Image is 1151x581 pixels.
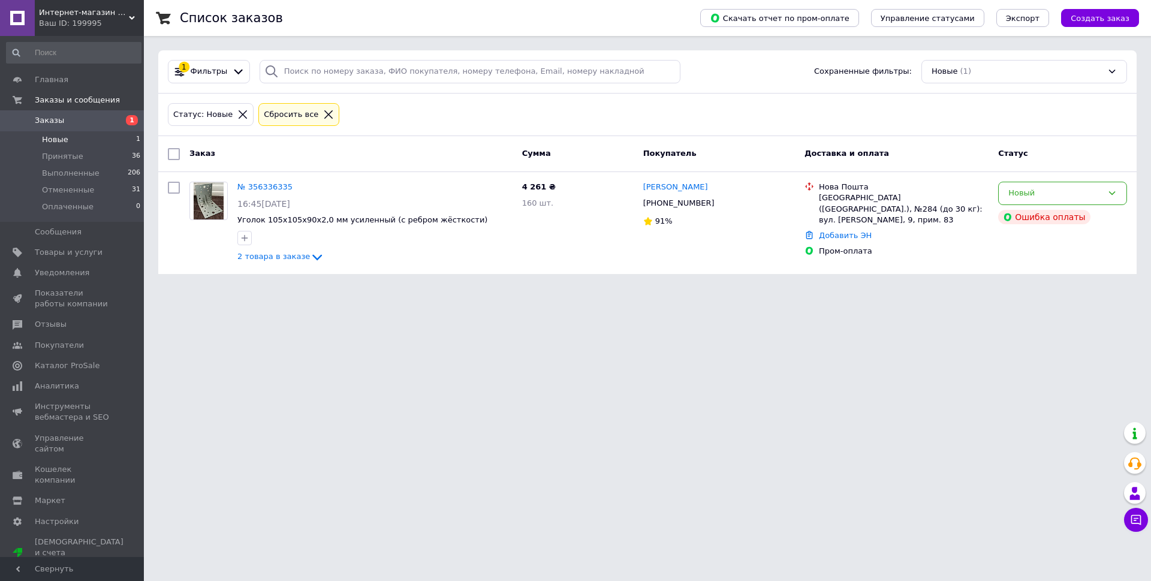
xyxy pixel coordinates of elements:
[35,340,84,351] span: Покупатели
[819,231,872,240] a: Добавить ЭН
[522,182,556,191] span: 4 261 ₴
[641,195,717,211] div: [PHONE_NUMBER]
[261,109,321,121] div: Сбросить все
[35,227,82,237] span: Сообщения
[643,149,697,158] span: Покупатель
[881,14,975,23] span: Управление статусами
[237,252,310,261] span: 2 товара в заказе
[35,74,68,85] span: Главная
[132,185,140,195] span: 31
[179,62,189,73] div: 1
[1061,9,1139,27] button: Создать заказ
[260,60,680,83] input: Поиск по номеру заказа, ФИО покупателя, номеру телефона, Email, номеру накладной
[35,516,79,527] span: Настройки
[128,168,140,179] span: 206
[42,185,94,195] span: Отмененные
[700,9,859,27] button: Скачать отчет по пром-оплате
[996,9,1049,27] button: Экспорт
[35,319,67,330] span: Отзывы
[35,401,111,423] span: Инструменты вебмастера и SEO
[35,115,64,126] span: Заказы
[1124,508,1148,532] button: Чат с покупателем
[35,495,65,506] span: Маркет
[871,9,984,27] button: Управление статусами
[998,210,1090,224] div: Ошибка оплаты
[237,252,324,261] a: 2 товара в заказе
[960,67,971,76] span: (1)
[998,149,1028,158] span: Статус
[237,199,290,209] span: 16:45[DATE]
[522,149,551,158] span: Сумма
[132,151,140,162] span: 36
[136,201,140,212] span: 0
[189,149,215,158] span: Заказ
[237,215,487,224] a: Уголок 105х105х90х2,0 мм усиленный (с ребром жёсткости)
[42,151,83,162] span: Принятые
[35,464,111,486] span: Кошелек компании
[655,216,673,225] span: 91%
[819,182,989,192] div: Нова Пошта
[237,182,293,191] a: № 356336335
[1008,187,1102,200] div: Новый
[819,192,989,225] div: [GEOGRAPHIC_DATA] ([GEOGRAPHIC_DATA].), №284 (до 30 кг): вул. [PERSON_NAME], 9, прим. 83
[194,182,224,219] img: Фото товару
[39,7,129,18] span: Интернет-магазин производителя перфорированного крепежа и фурнитуры "UKRFIX"
[710,13,849,23] span: Скачать отчет по пром-оплате
[180,11,283,25] h1: Список заказов
[6,42,141,64] input: Поиск
[35,267,89,278] span: Уведомления
[136,134,140,145] span: 1
[814,66,912,77] span: Сохраненные фильтры:
[522,198,554,207] span: 160 шт.
[42,168,100,179] span: Выполненные
[35,381,79,392] span: Аналитика
[35,433,111,454] span: Управление сайтом
[819,246,989,257] div: Пром-оплата
[35,247,103,258] span: Товары и услуги
[932,66,958,77] span: Новые
[35,288,111,309] span: Показатели работы компании
[39,18,144,29] div: Ваш ID: 199995
[126,115,138,125] span: 1
[171,109,235,121] div: Статус: Новые
[35,95,120,106] span: Заказы и сообщения
[1049,13,1139,22] a: Создать заказ
[805,149,889,158] span: Доставка и оплата
[643,182,708,193] a: [PERSON_NAME]
[35,537,123,570] span: [DEMOGRAPHIC_DATA] и счета
[35,360,100,371] span: Каталог ProSale
[42,134,68,145] span: Новые
[1006,14,1039,23] span: Экспорт
[189,182,228,220] a: Фото товару
[42,201,94,212] span: Оплаченные
[1071,14,1129,23] span: Создать заказ
[191,66,228,77] span: Фильтры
